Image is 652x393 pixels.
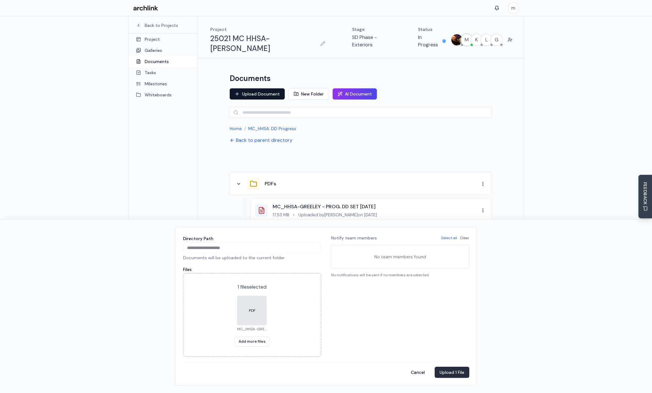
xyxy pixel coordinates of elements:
[273,203,376,210] a: MC_HHSA-GREELEY - PROG. DD SET [DATE]
[441,235,457,240] button: Select all
[293,212,295,218] span: •
[230,88,285,99] button: Upload Document
[230,137,292,144] button: Back to parent directory
[461,34,473,46] button: M
[335,249,465,265] p: No team members found
[133,6,158,11] img: Archlink
[435,367,469,378] button: Upload 1 File
[183,255,321,261] p: Documents will be uploaded to the current folder
[508,3,519,13] span: m
[248,125,296,132] button: MC_HHSA: DD Progress
[230,74,271,83] h1: Documents
[136,22,190,28] a: Back to Projects
[244,125,246,132] span: /
[265,180,276,188] button: PDFs
[210,34,316,53] h1: 25021 MC HHSA-[PERSON_NAME]
[235,336,270,346] button: Add more files
[471,34,482,45] span: K
[406,367,430,378] button: Cancel
[331,273,469,277] p: No notifications will be sent if no members are selected
[129,78,198,89] a: Milestones
[250,198,492,223] div: MC_HHSA-GREELEY - PROG. DD SET [DATE]17.53 MB•Uploaded by[PERSON_NAME]on [DATE]
[638,175,652,218] button: Send Feedback
[298,212,377,218] span: Uploaded by [PERSON_NAME] on [DATE]
[418,26,446,32] p: Status
[129,45,198,56] a: Galleries
[230,172,492,195] div: PDFs
[460,235,469,240] button: Clear
[210,26,327,32] p: Project
[237,284,266,290] span: 1 file selected
[129,34,198,45] a: Project
[273,212,289,218] span: 17.53 MB
[451,34,463,46] button: MARC JONES
[451,34,462,45] img: MARC JONES
[491,34,502,45] span: G
[129,89,198,100] a: Whiteboards
[481,34,492,45] span: L
[230,125,242,132] button: Home
[288,88,329,99] button: New Folder
[471,34,483,46] button: K
[237,327,267,332] span: MC_HHSA-GREELEY - PROG. DD SET [DATE].pdf
[352,26,393,32] p: Stage
[129,67,198,78] a: Tasks
[480,34,493,46] button: L
[352,34,393,49] p: SD Phase - Exteriors
[461,34,472,45] span: M
[333,88,377,99] button: AI Document
[642,182,648,205] span: FEEDBACK
[490,34,503,46] button: G
[183,267,192,272] label: Files
[129,56,198,67] a: Documents
[331,235,377,241] label: Notify team members
[183,236,213,241] label: Directory Path
[418,34,440,49] p: In Progress
[249,308,255,313] div: PDF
